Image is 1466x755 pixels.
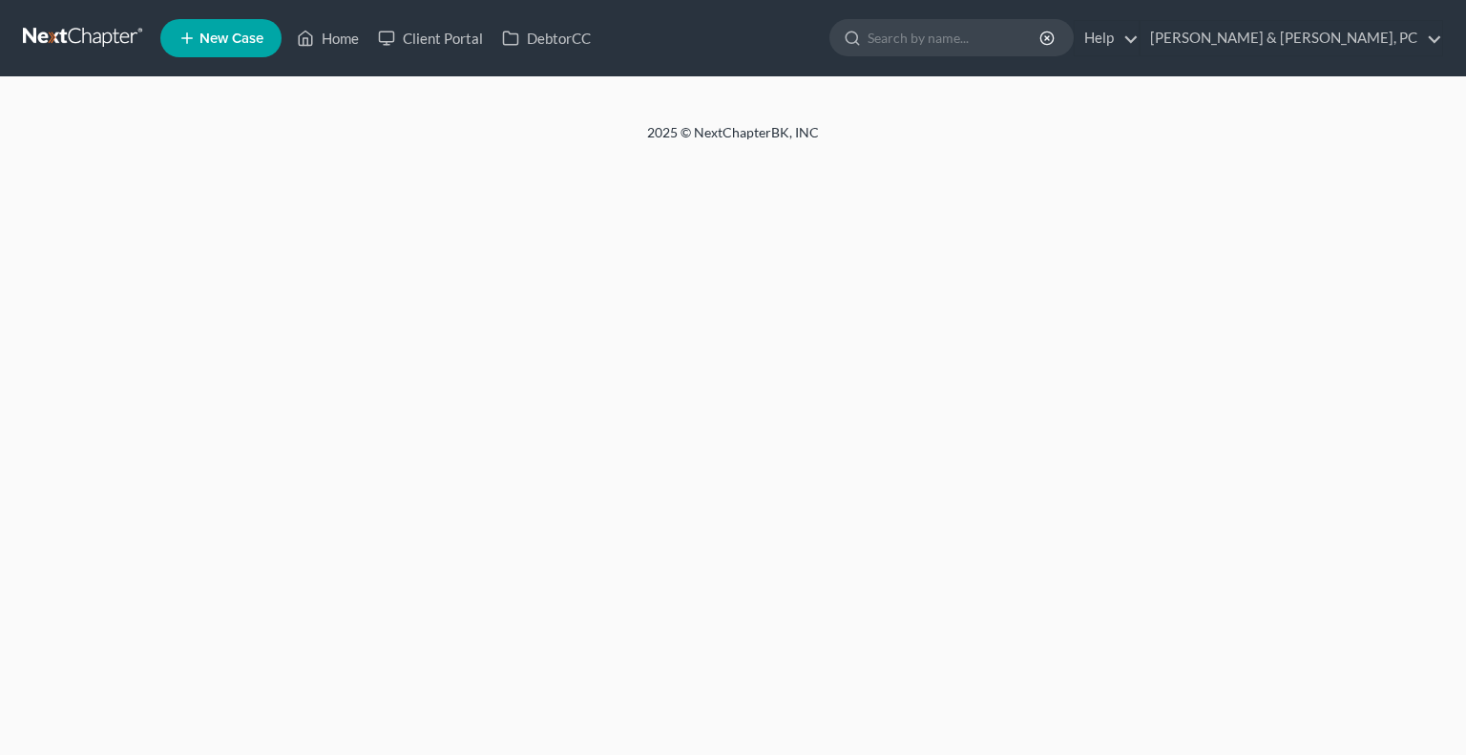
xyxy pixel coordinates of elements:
[199,31,263,46] span: New Case
[1141,21,1442,55] a: [PERSON_NAME] & [PERSON_NAME], PC
[492,21,600,55] a: DebtorCC
[368,21,492,55] a: Client Portal
[1075,21,1139,55] a: Help
[868,20,1042,55] input: Search by name...
[189,123,1277,157] div: 2025 © NextChapterBK, INC
[287,21,368,55] a: Home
